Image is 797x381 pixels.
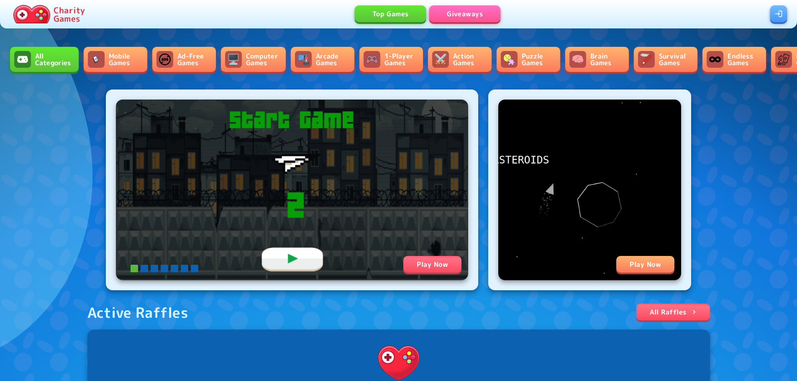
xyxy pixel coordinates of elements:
[54,6,85,23] p: Charity Games
[10,3,88,25] a: Charity Games
[291,47,354,72] a: Arcade GamesArcade Games
[403,256,461,273] div: Play Now
[152,47,216,72] a: Ad-Free GamesAd-Free Games
[359,47,423,72] a: 1-Player Games1-Player Games
[429,5,500,22] a: Giveaways
[84,47,147,72] a: Mobile GamesMobile Games
[10,47,79,72] a: All CategoriesAll Categories
[497,47,560,72] a: Puzzle GamesPuzzle Games
[428,47,492,72] a: Action GamesAction Games
[702,47,766,72] a: Endless GamesEndless Games
[13,5,50,23] img: Charity.Games
[116,100,468,280] img: Plane Fly
[221,47,286,72] a: Computer GamesComputer Games
[87,304,189,321] div: Active Raffles
[616,256,674,273] div: Play Now
[634,47,697,72] a: Survival GamesSurvival Games
[116,100,468,280] a: Play Now
[565,47,629,72] a: Brain GamesBrain Games
[498,100,681,280] img: Blasteroids
[636,304,710,320] a: All Raffles
[355,5,426,22] a: Top Games
[498,100,681,280] a: Play Now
